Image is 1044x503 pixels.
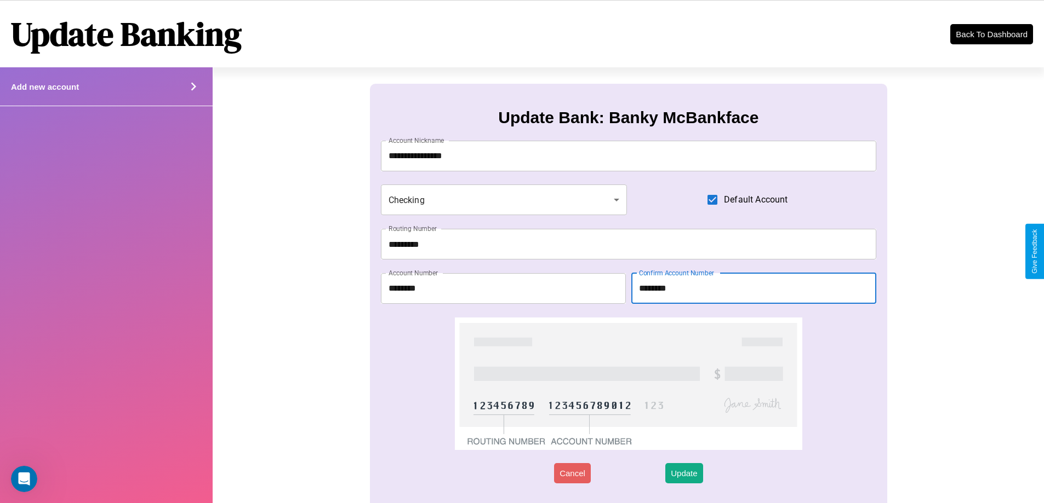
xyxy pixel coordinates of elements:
button: Cancel [554,463,591,483]
h1: Update Banking [11,11,242,56]
span: Default Account [724,193,788,206]
img: check [455,317,802,450]
label: Account Nickname [389,136,444,145]
button: Back To Dashboard [950,24,1033,44]
label: Routing Number [389,224,437,233]
div: Checking [381,184,627,215]
h4: Add new account [11,82,79,91]
div: Give Feedback [1031,229,1039,274]
label: Account Number [389,268,438,277]
label: Confirm Account Number [639,268,714,277]
h3: Update Bank: Banky McBankface [498,108,758,127]
iframe: Intercom live chat [11,466,37,492]
button: Update [665,463,703,483]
